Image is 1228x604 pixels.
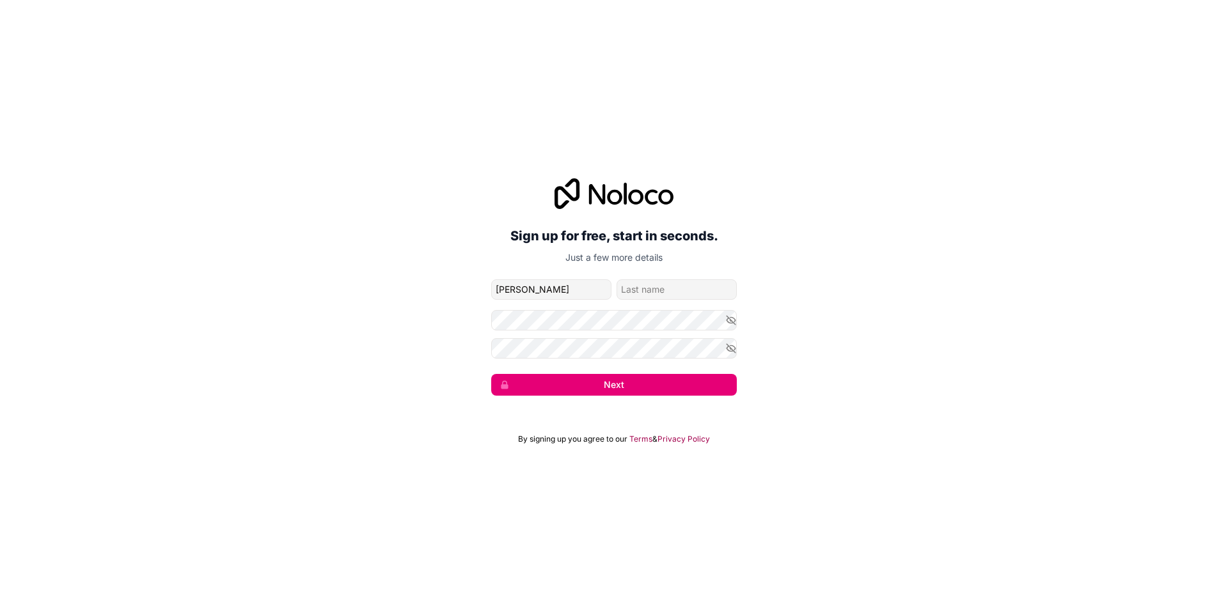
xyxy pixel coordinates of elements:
span: & [652,434,657,444]
input: Password [491,310,737,330]
a: Terms [629,434,652,444]
input: family-name [617,279,737,300]
input: Confirm password [491,338,737,359]
input: given-name [491,279,611,300]
a: Privacy Policy [657,434,710,444]
span: By signing up you agree to our [518,434,627,444]
button: Next [491,374,737,396]
p: Just a few more details [491,251,737,264]
h2: Sign up for free, start in seconds. [491,224,737,247]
